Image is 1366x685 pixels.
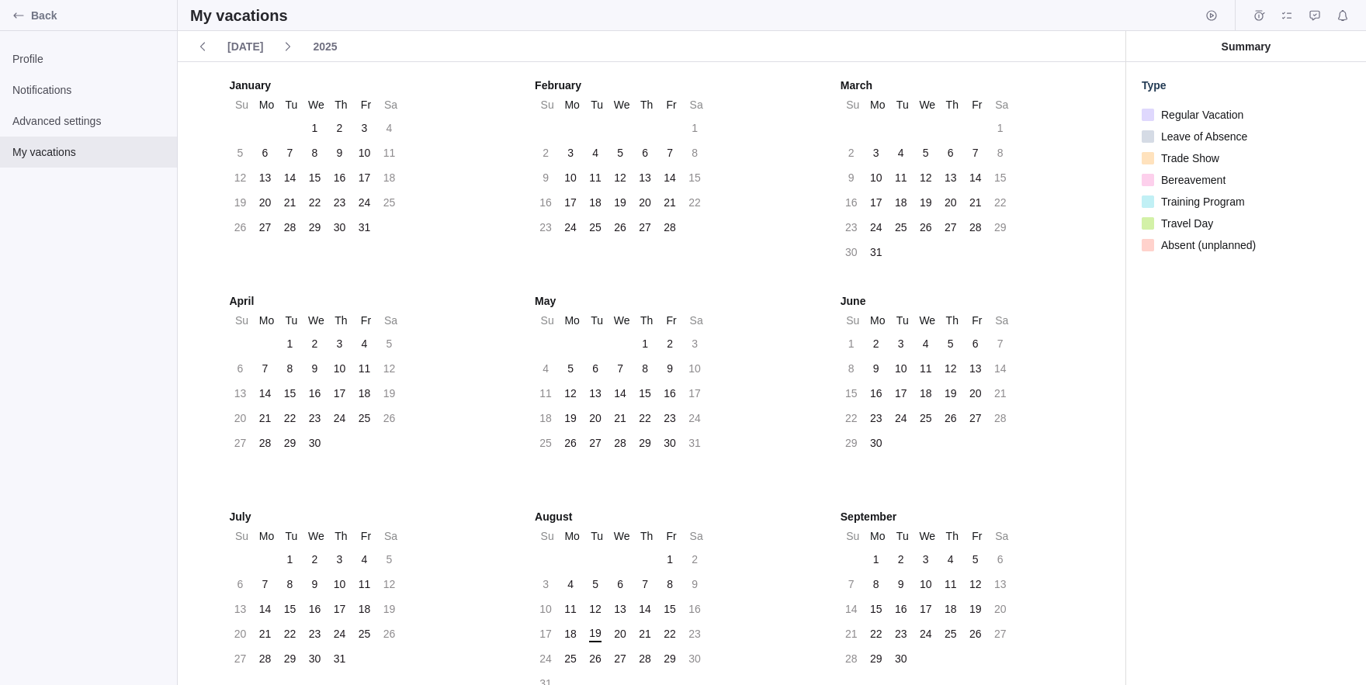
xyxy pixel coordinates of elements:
[614,195,626,210] div: 19
[871,336,882,351] div: 2
[309,386,321,401] div: 16
[969,195,982,210] div: 21
[586,525,608,547] div: Tu
[359,552,369,567] div: 4
[564,195,577,210] div: 17
[639,220,651,235] div: 27
[920,336,931,351] div: 4
[664,386,676,401] div: 16
[1154,147,1219,169] span: Trade Show
[309,336,320,351] div: 2
[1142,104,1350,126] div: Regular Vacation
[1142,191,1350,213] div: Training Program
[334,195,346,210] div: 23
[383,120,394,136] div: 4
[611,310,633,331] div: We
[309,361,320,376] div: 9
[334,386,346,401] div: 17
[895,386,907,401] div: 17
[1142,126,1350,147] div: Leave of Absence
[539,386,552,401] div: 11
[842,525,864,547] div: Su
[895,170,907,185] div: 11
[221,36,269,57] span: [DATE]
[945,220,957,235] div: 27
[995,120,1006,136] div: 1
[355,525,376,547] div: Fr
[896,552,907,567] div: 2
[590,361,601,376] div: 6
[330,525,352,547] div: Th
[994,410,1007,426] div: 28
[1276,12,1298,24] a: My assignments
[234,410,247,426] div: 20
[380,525,401,547] div: Sa
[941,525,963,547] div: Th
[941,94,963,116] div: Th
[284,386,296,401] div: 15
[1276,5,1298,26] span: My assignments
[309,220,321,235] div: 29
[1304,5,1326,26] span: Approval requests
[870,435,882,451] div: 30
[892,94,914,116] div: Tu
[870,195,882,210] div: 17
[615,145,626,161] div: 5
[917,525,938,547] div: We
[284,195,296,210] div: 21
[870,410,882,426] div: 23
[355,310,376,331] div: Fr
[970,552,981,567] div: 5
[383,336,394,351] div: 5
[689,552,700,567] div: 2
[234,145,245,161] div: 5
[1332,12,1354,24] a: Notifications
[846,145,857,161] div: 2
[895,195,907,210] div: 18
[920,410,932,426] div: 25
[1142,234,1350,256] div: Absent (unplanned)
[259,220,272,235] div: 27
[383,361,396,376] div: 12
[229,509,251,525] span: July
[280,310,302,331] div: Tu
[334,220,346,235] div: 30
[229,293,254,310] span: April
[688,195,701,210] div: 22
[284,145,295,161] div: 7
[1142,78,1350,93] div: Type
[689,120,700,136] div: 1
[1304,12,1326,24] a: Approval requests
[284,170,296,185] div: 14
[846,336,857,351] div: 1
[945,386,957,401] div: 19
[871,361,882,376] div: 9
[845,244,858,260] div: 30
[688,361,701,376] div: 10
[284,410,296,426] div: 22
[639,386,651,401] div: 15
[688,170,701,185] div: 15
[359,336,369,351] div: 4
[564,435,577,451] div: 26
[330,94,352,116] div: Th
[1332,5,1354,26] span: Notifications
[841,509,896,525] span: September
[561,525,583,547] div: Mo
[234,386,247,401] div: 13
[945,361,957,376] div: 12
[969,170,982,185] div: 14
[334,336,345,351] div: 3
[12,51,165,67] span: Profile
[284,220,296,235] div: 28
[539,435,552,451] div: 25
[31,8,171,23] span: Back
[867,310,889,331] div: Mo
[614,410,626,426] div: 21
[689,336,700,351] div: 3
[359,410,371,426] div: 25
[871,145,882,161] div: 3
[359,170,371,185] div: 17
[234,435,247,451] div: 27
[969,386,982,401] div: 20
